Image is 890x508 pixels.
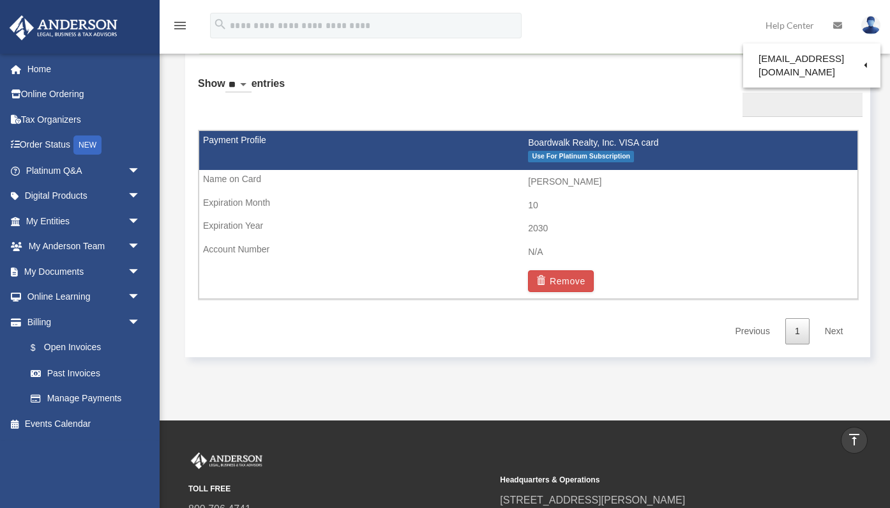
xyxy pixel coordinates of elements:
a: Billingarrow_drop_down [9,309,160,335]
a: vertical_align_top [841,427,868,454]
span: arrow_drop_down [128,208,153,235]
a: Order StatusNEW [9,132,160,158]
a: 1 [785,318,810,344]
td: N/A [199,240,857,265]
a: [STREET_ADDRESS][PERSON_NAME] [500,495,685,505]
a: Next [815,318,853,344]
i: search [213,17,227,31]
td: 2030 [199,217,857,241]
a: Past Invoices [18,360,160,386]
span: arrow_drop_down [128,183,153,210]
div: NEW [73,135,102,155]
a: Digital Productsarrow_drop_down [9,183,160,209]
select: Showentries [225,78,252,93]
small: Headquarters & Operations [500,473,803,487]
img: User Pic [861,16,880,35]
a: My Anderson Teamarrow_drop_down [9,234,160,259]
label: Show entries [198,75,285,105]
a: Manage Payments [18,386,153,412]
td: Boardwalk Realty, Inc. VISA card [199,131,857,171]
a: Platinum Q&Aarrow_drop_down [9,158,160,183]
i: menu [172,18,188,33]
a: [EMAIL_ADDRESS][DOMAIN_NAME] [743,47,880,84]
a: Events Calendar [9,411,160,436]
a: My Entitiesarrow_drop_down [9,208,160,234]
span: arrow_drop_down [128,284,153,311]
td: 10 [199,194,857,218]
i: vertical_align_top [847,432,862,447]
td: [PERSON_NAME] [199,170,857,194]
span: arrow_drop_down [128,309,153,335]
a: Home [9,56,160,82]
span: arrow_drop_down [128,158,153,184]
span: arrow_drop_down [128,259,153,285]
a: Online Ordering [9,82,160,107]
button: Remove [528,270,594,292]
small: TOLL FREE [188,482,491,496]
img: Anderson Advisors Platinum Portal [6,15,121,40]
a: Tax Organizers [9,107,160,132]
span: $ [38,340,44,356]
a: menu [172,22,188,33]
a: My Documentsarrow_drop_down [9,259,160,284]
img: Anderson Advisors Platinum Portal [188,452,265,469]
input: Search: [743,93,863,117]
span: arrow_drop_down [128,234,153,260]
a: Previous [725,318,779,344]
a: $Open Invoices [18,335,160,361]
a: Online Learningarrow_drop_down [9,284,160,310]
label: Search: [737,75,857,117]
span: Use For Platinum Subscription [528,151,634,162]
